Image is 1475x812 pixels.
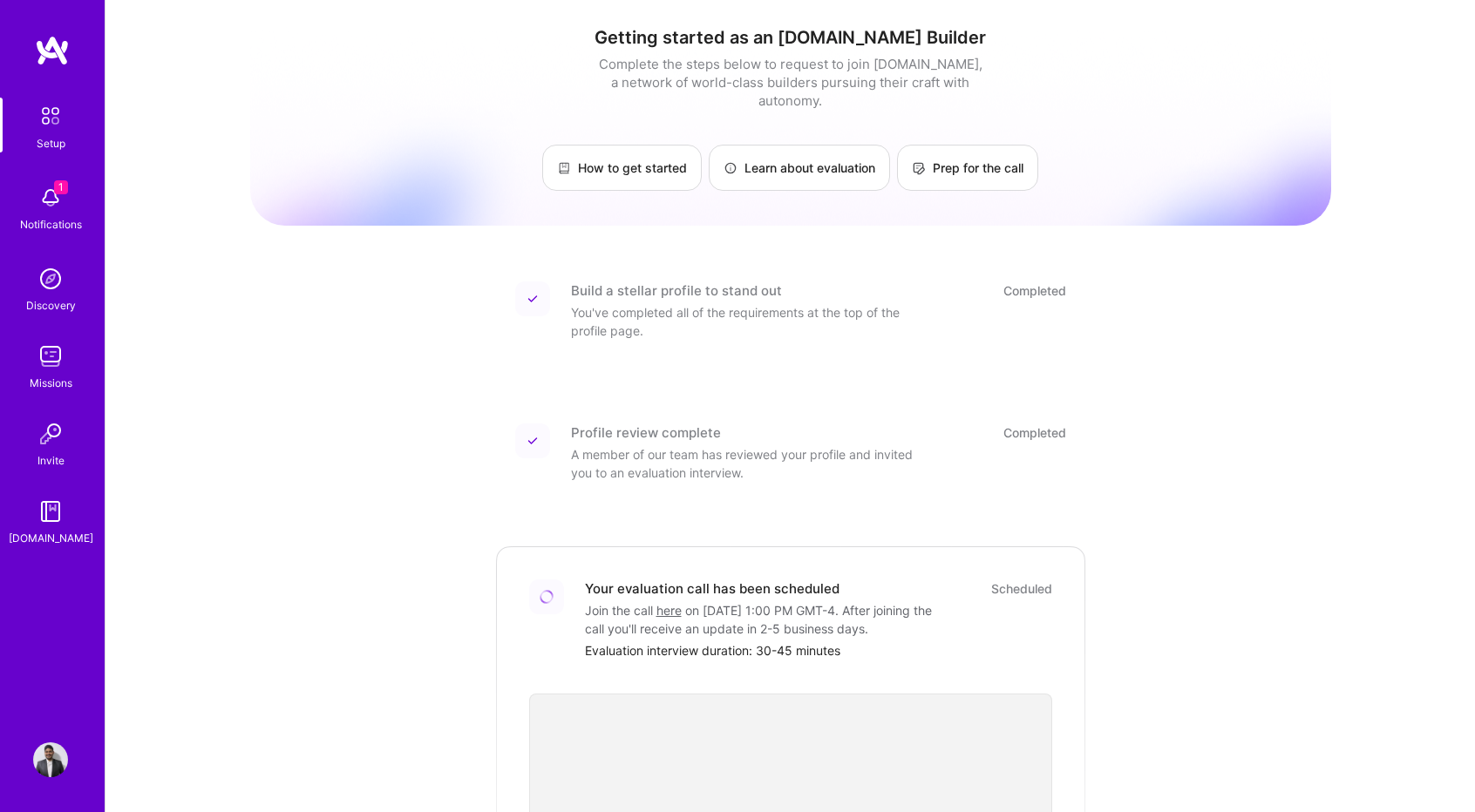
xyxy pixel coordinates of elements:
a: How to get started [542,145,702,191]
div: A member of our team has reviewed your profile and invited you to an evaluation interview. [571,445,920,482]
img: Loading [536,587,555,606]
img: logo [35,35,70,66]
div: Build a stellar profile to stand out [571,281,782,300]
img: Completed [527,436,538,446]
h1: Getting started as an [DOMAIN_NAME] Builder [250,27,1331,48]
div: Completed [1003,281,1066,300]
img: discovery [33,261,68,296]
img: bell [33,180,68,215]
div: Setup [37,134,65,152]
div: You've completed all of the requirements at the top of the profile page. [571,303,920,340]
div: Complete the steps below to request to join [DOMAIN_NAME], a network of world-class builders purs... [595,55,987,110]
span: 1 [54,180,68,194]
img: How to get started [557,161,571,175]
div: Notifications [20,215,82,233]
img: Completed [527,294,538,304]
div: [DOMAIN_NAME] [9,529,93,547]
a: Prep for the call [897,145,1038,191]
img: Prep for the call [912,161,926,175]
div: Missions [30,374,72,392]
div: Evaluation interview duration: 30-45 minutes [585,641,1052,660]
div: Scheduled [991,579,1052,598]
a: here [656,603,682,618]
img: teamwork [33,339,68,374]
div: Invite [37,451,65,470]
img: Learn about evaluation [724,161,737,175]
div: Your evaluation call has been scheduled [585,579,839,598]
a: User Avatar [29,742,72,777]
div: Completed [1003,423,1066,442]
div: Discovery [26,296,76,315]
img: setup [32,98,69,134]
img: Invite [33,416,68,451]
img: User Avatar [33,742,68,777]
div: Profile review complete [571,423,721,442]
a: Learn about evaluation [709,145,890,191]
img: guide book [33,494,68,529]
div: Join the call on [DATE] 1:00 PM GMT-4 . After joining the call you'll receive an update in 2-5 bu... [585,601,934,638]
